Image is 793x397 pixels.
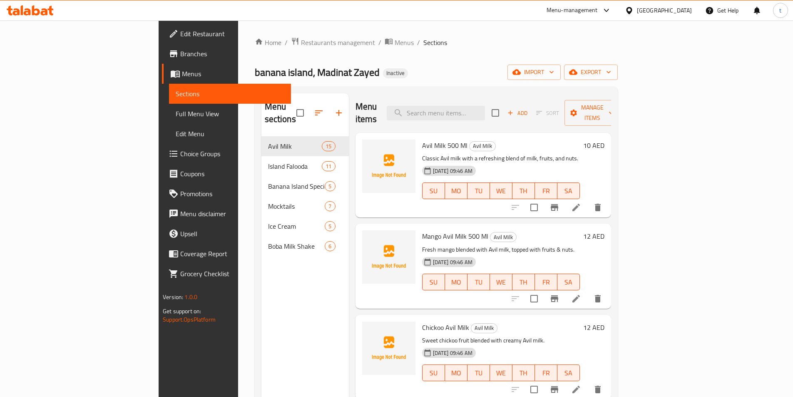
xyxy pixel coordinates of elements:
img: Avil Milk 500 Ml [362,140,415,193]
div: items [325,201,335,211]
a: Sections [169,84,291,104]
span: Menus [395,37,414,47]
span: Restaurants management [301,37,375,47]
p: Fresh mango blended with Avil milk, topped with fruits & nuts. [422,245,580,255]
span: SU [426,185,442,197]
li: / [378,37,381,47]
span: Menu disclaimer [180,209,284,219]
button: delete [588,197,608,217]
button: Branch-specific-item [544,289,564,309]
span: TH [516,276,532,288]
button: SU [422,365,445,381]
nav: Menu sections [261,133,349,260]
span: Sections [423,37,447,47]
nav: breadcrumb [255,37,618,48]
span: Select section first [531,107,564,120]
button: TH [512,365,535,381]
div: items [322,161,335,171]
span: [DATE] 09:46 AM [430,349,476,357]
a: Menu disclaimer [162,204,291,224]
button: TU [467,182,490,199]
button: TH [512,274,535,290]
span: export [571,67,611,77]
span: 5 [325,182,335,190]
span: Coverage Report [180,249,284,259]
span: 1.0.0 [184,292,197,302]
span: Banana Island Special [268,181,325,191]
span: TU [471,276,487,288]
span: WE [493,185,509,197]
span: FR [538,367,554,379]
a: Full Menu View [169,104,291,124]
button: TU [467,365,490,381]
span: SA [561,185,577,197]
span: 6 [325,242,335,250]
span: MO [448,276,464,288]
span: Select section [487,104,504,122]
button: FR [535,365,557,381]
span: TU [471,185,487,197]
button: TH [512,182,535,199]
button: FR [535,182,557,199]
div: Island Falooda11 [261,156,349,176]
span: Version: [163,292,183,302]
span: Branches [180,49,284,59]
button: Add [504,107,531,120]
span: Edit Menu [176,129,284,139]
button: import [507,65,561,80]
span: Coupons [180,169,284,179]
span: TH [516,367,532,379]
span: Menus [182,69,284,79]
div: Avil Milk15 [261,136,349,156]
button: TU [467,274,490,290]
a: Branches [162,44,291,64]
span: Select to update [525,199,543,216]
span: Upsell [180,229,284,239]
button: FR [535,274,557,290]
div: Inactive [383,68,408,78]
span: WE [493,276,509,288]
button: Branch-specific-item [544,197,564,217]
span: Full Menu View [176,109,284,119]
a: Menus [162,64,291,84]
a: Edit menu item [571,385,581,395]
a: Coupons [162,164,291,184]
h6: 12 AED [583,230,604,242]
button: WE [490,274,512,290]
button: Add section [329,103,349,123]
span: Mocktails [268,201,325,211]
div: Avil Milk [490,232,517,242]
span: Grocery Checklist [180,269,284,279]
button: delete [588,289,608,309]
span: Select all sections [291,104,309,122]
span: Avil Milk [471,323,497,333]
button: MO [445,182,467,199]
button: SU [422,274,445,290]
span: SA [561,367,577,379]
span: Select to update [525,290,543,307]
span: Ice Cream [268,221,325,231]
button: MO [445,365,467,381]
span: Avil Milk [268,141,322,151]
a: Edit Restaurant [162,24,291,44]
span: TU [471,367,487,379]
button: Manage items [564,100,620,126]
div: Menu-management [547,5,598,15]
button: export [564,65,618,80]
span: [DATE] 09:46 AM [430,258,476,266]
span: MO [448,185,464,197]
span: Avil Milk [470,141,495,151]
button: WE [490,365,512,381]
a: Grocery Checklist [162,264,291,284]
a: Promotions [162,184,291,204]
span: Sort sections [309,103,329,123]
span: Add [506,108,529,118]
div: items [325,181,335,191]
span: FR [538,276,554,288]
div: items [322,141,335,151]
